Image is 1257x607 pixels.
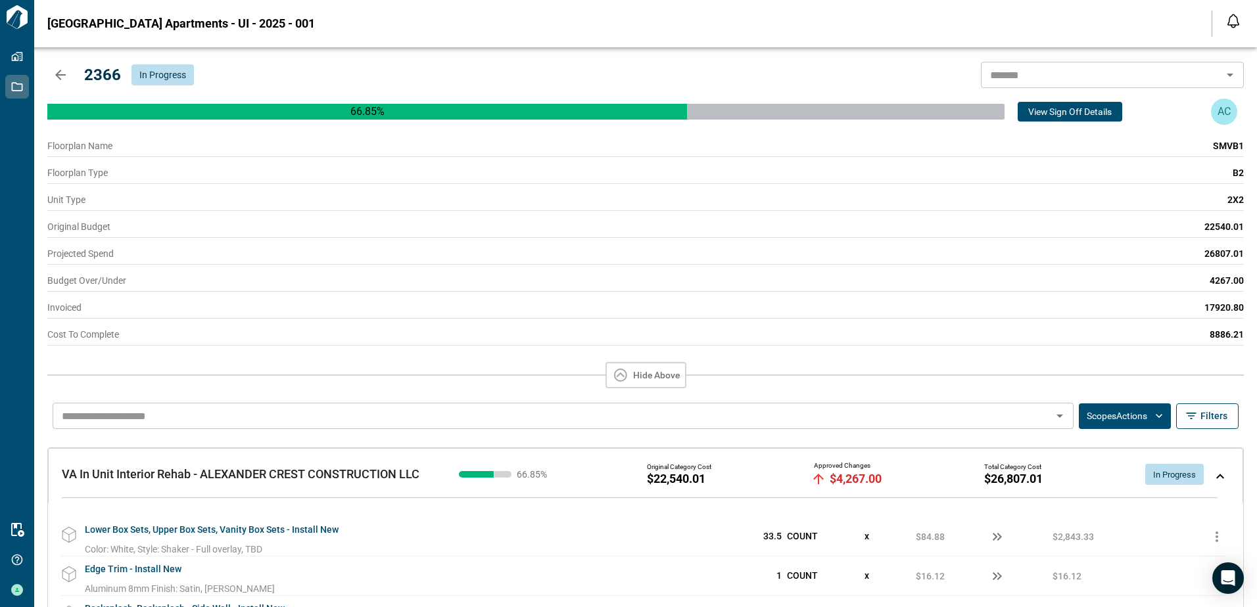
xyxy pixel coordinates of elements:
[1051,407,1069,425] button: Open
[647,463,711,471] span: Original Category Cost
[830,472,882,485] span: $4,267.00
[1213,141,1244,151] span: SMVB1
[47,275,126,286] span: Budget Over/Under
[916,530,945,543] span: $84.88
[62,467,419,481] span: VA In Unit Interior Rehab - ALEXANDER CREST CONSTRUCTION LLC
[787,531,818,541] span: COUNT
[85,583,275,594] span: Aluminum 8mm Finish: Satin, Schluter
[1053,570,1081,583] span: $16.12
[1204,302,1244,313] span: 17920.80
[48,448,1243,504] div: VA In Unit Interior Rehab - ALEXANDER CREST CONSTRUCTION LLC66.85%Original Category Cost$22,540.0...
[865,570,869,581] span: x
[1053,530,1094,543] span: $2,843.33
[984,463,1041,471] span: Total Category Cost
[47,104,687,120] div: Completed & Invoiced $17920.8 (66.85%)
[1227,194,1244,205] span: 2X2
[776,570,782,581] span: 1
[1233,168,1244,178] span: B2
[47,194,85,205] span: Unit Type
[1145,470,1204,480] span: In Progress
[47,104,687,120] p: 66.85 %
[1210,329,1244,340] span: 8886.21
[517,470,556,479] span: 66.85 %
[47,17,315,30] span: [GEOGRAPHIC_DATA] Apartments - UI - 2025 - 001
[787,570,818,581] span: COUNT
[814,462,870,470] span: Approved Changes
[47,329,119,340] span: Cost To Complete
[85,517,339,543] span: Lower Box Sets, Upper Box Sets, Vanity Box Sets - Install New
[1210,275,1244,286] span: 4267.00
[84,66,121,84] span: 2366
[984,472,1043,485] span: $26,807.01
[85,556,181,582] span: Edge Trim - Install New
[1200,409,1227,422] span: Filters
[916,570,945,583] span: $16.12
[1216,474,1224,479] img: expand
[1018,102,1122,122] button: View Sign Off Details
[1212,562,1244,594] div: Open Intercom Messenger
[139,70,186,80] span: In Progress
[47,248,114,259] span: Projected Spend
[1079,403,1171,429] button: ScopesActions
[1221,66,1239,84] button: Open
[1218,104,1231,120] p: AC
[1204,248,1244,259] span: 26807.01
[865,531,869,541] span: x
[1176,403,1239,429] button: Filters
[47,302,82,313] span: Invoiced
[763,531,782,541] span: 33.5
[47,168,108,178] span: Floorplan Type
[47,141,112,151] span: Floorplan Name
[85,544,262,554] span: Color: White, Style: Shaker - Full overlay, TBD
[1204,221,1244,232] span: 22540.01
[605,362,686,388] button: Hide Above
[1223,11,1244,32] button: Open notification feed
[647,472,705,485] span: $22,540.01
[47,221,110,232] span: Original Budget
